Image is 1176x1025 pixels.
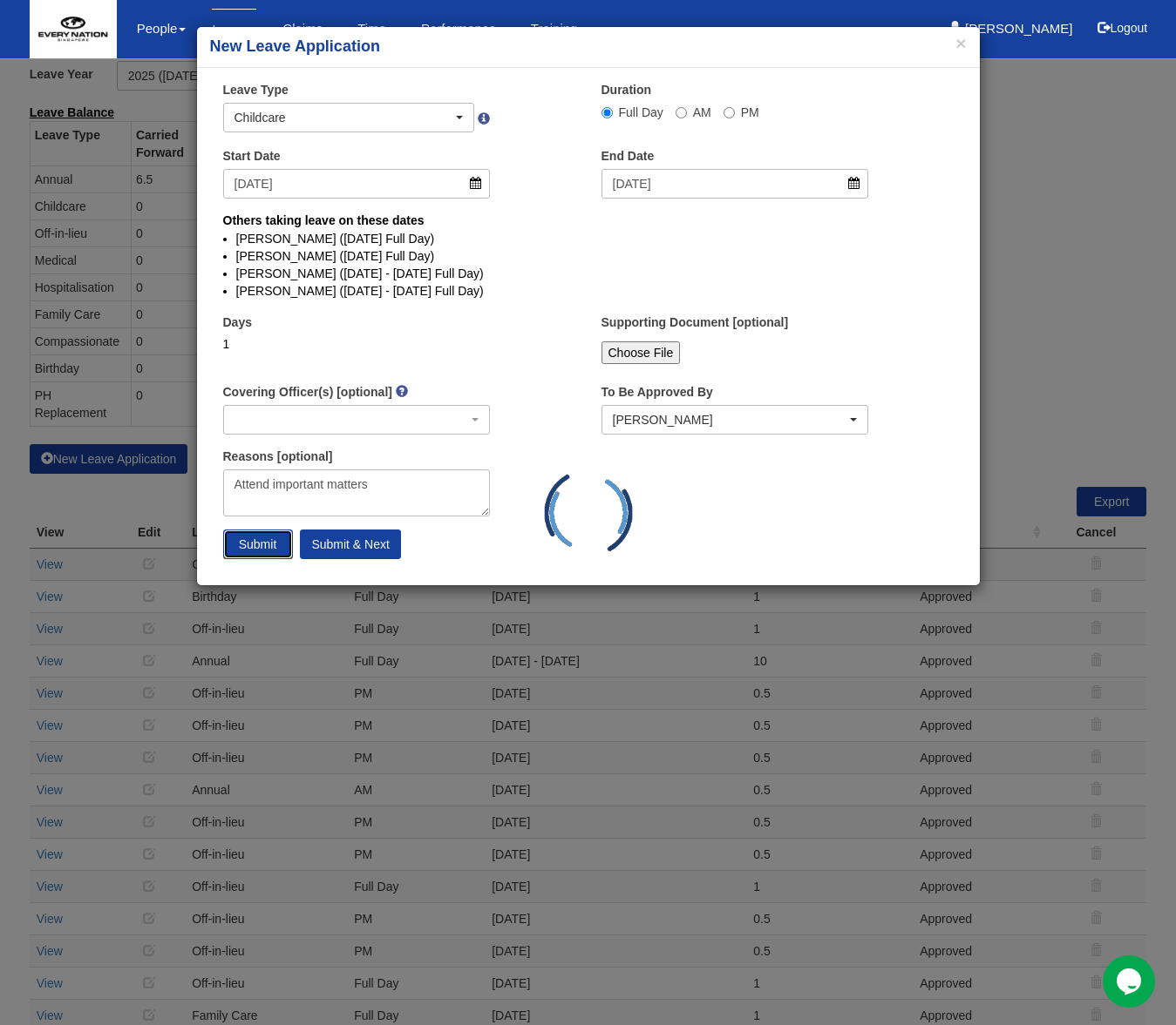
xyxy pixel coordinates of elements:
label: Days [223,314,252,331]
div: Childcare [235,109,453,126]
input: Submit [223,529,293,559]
button: Childcare [223,103,475,132]
label: Covering Officer(s) [optional] [223,383,392,401]
button: Joshua Harris [602,405,869,435]
label: End Date [602,147,655,165]
div: 1 [223,335,491,353]
span: Full Day [619,105,663,119]
li: [PERSON_NAME] ([DATE] - [DATE] Full Day) [236,282,941,300]
button: × [955,34,966,52]
label: Duration [602,81,652,98]
span: AM [693,105,711,119]
label: Leave Type [223,81,289,98]
input: Submit & Next [300,529,400,559]
input: d/m/yyyy [602,169,869,199]
iframe: chat widget [1103,955,1159,1008]
li: [PERSON_NAME] ([DATE] Full Day) [236,230,941,247]
input: Choose File [602,341,681,364]
b: Others taking leave on these dates [223,213,425,227]
label: Supporting Document [optional] [602,314,789,331]
label: Start Date [223,147,281,165]
label: To Be Approved By [602,383,713,401]
li: [PERSON_NAME] ([DATE] - [DATE] Full Day) [236,265,941,282]
label: Reasons [optional] [223,448,333,465]
li: [PERSON_NAME] ([DATE] Full Day) [236,247,941,265]
input: d/m/yyyy [223,169,491,199]
b: New Leave Application [210,37,380,55]
div: [PERSON_NAME] [613,411,847,428]
span: PM [741,105,759,119]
